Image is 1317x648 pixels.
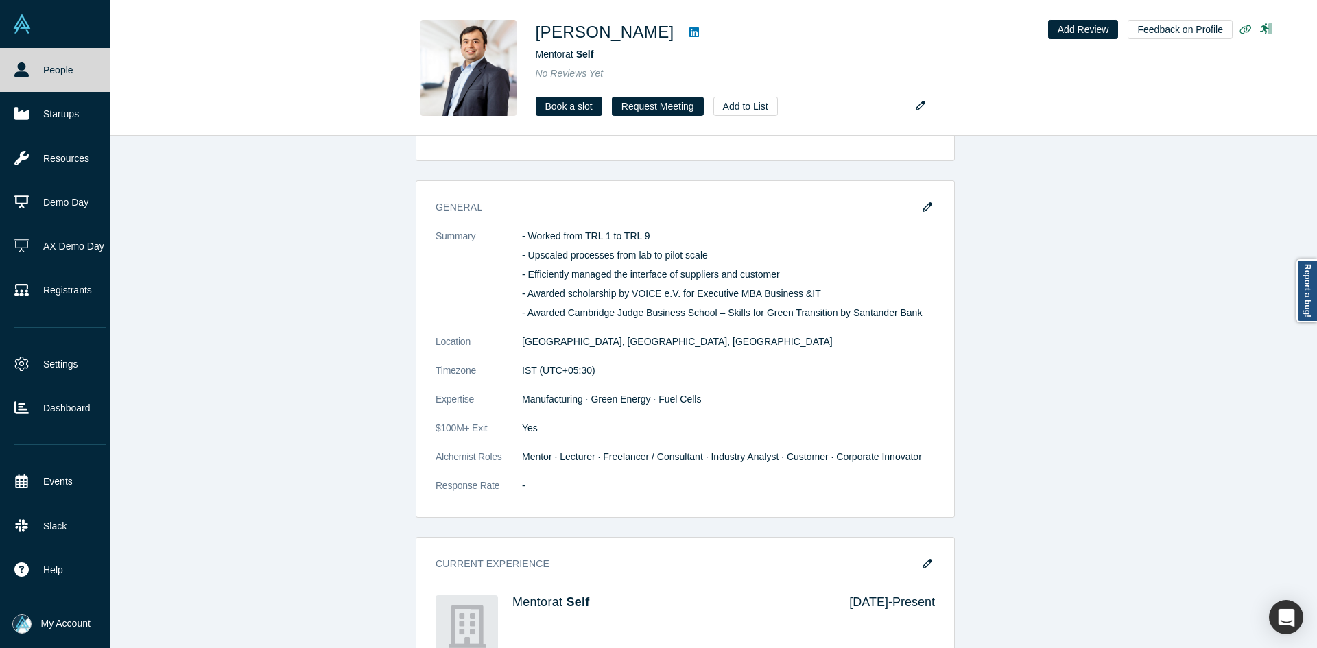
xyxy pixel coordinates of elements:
h3: General [436,200,916,215]
p: - Awarded scholarship by VOICE e.V. for Executive MBA Business &IT [522,287,935,301]
dd: Yes [522,421,935,435]
dd: Mentor · Lecturer · Freelancer / Consultant · Industry Analyst · Customer · Corporate Innovator [522,450,935,464]
img: Mia Scott's Account [12,614,32,634]
a: Book a slot [536,97,602,116]
img: Alchemist Vault Logo [12,14,32,34]
dt: $100M+ Exit [436,421,522,450]
dt: Timezone [436,363,522,392]
span: Mentor at [536,49,594,60]
dt: Alchemist Roles [436,450,522,479]
dd: [GEOGRAPHIC_DATA], [GEOGRAPHIC_DATA], [GEOGRAPHIC_DATA] [522,335,935,349]
a: Self [567,595,590,609]
a: Report a bug! [1296,259,1317,322]
dt: Response Rate [436,479,522,507]
img: Pankaj Madkikar's Profile Image [420,20,517,116]
span: No Reviews Yet [536,68,604,79]
h3: Current Experience [436,557,916,571]
p: - Upscaled processes from lab to pilot scale [522,248,935,263]
button: Request Meeting [612,97,704,116]
p: - Efficiently managed the interface of suppliers and customer [522,267,935,282]
a: Self [576,49,594,60]
button: Add Review [1048,20,1119,39]
dt: Email(s) [436,122,522,151]
h1: [PERSON_NAME] [536,20,674,45]
button: My Account [12,614,91,634]
span: Help [43,563,63,577]
dt: Summary [436,229,522,335]
dt: Expertise [436,392,522,421]
dt: Location [436,335,522,363]
button: Feedback on Profile [1128,20,1233,39]
dd: - [522,479,935,493]
h4: Mentor at [512,595,830,610]
button: Add to List [713,97,778,116]
p: - Awarded Cambridge Judge Business School – Skills for Green Transition by Santander Bank [522,306,935,320]
span: Manufacturing · Green Energy · Fuel Cells [522,394,701,405]
p: - Worked from TRL 1 to TRL 9 [522,229,935,243]
dd: IST (UTC+05:30) [522,363,935,378]
span: My Account [41,616,91,631]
